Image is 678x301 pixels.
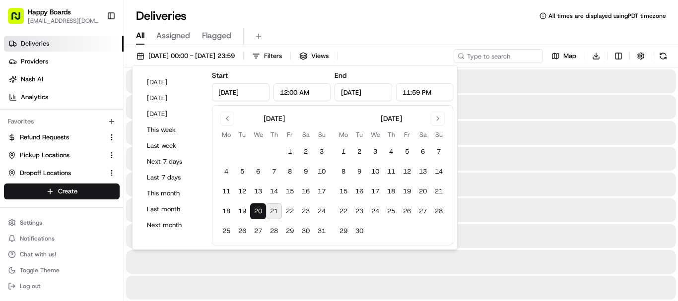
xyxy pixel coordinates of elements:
button: Go to next month [431,112,445,125]
button: 18 [383,183,399,199]
span: Views [311,52,329,60]
span: Dropoff Locations [20,169,71,178]
th: Sunday [314,129,330,140]
button: 29 [336,223,351,239]
a: Refund Requests [8,133,104,142]
button: 1 [282,144,298,160]
button: 12 [234,183,250,199]
button: 27 [415,203,431,219]
span: [PERSON_NAME] [PERSON_NAME] [31,154,132,162]
span: Providers [21,57,48,66]
button: Refresh [656,49,670,63]
p: Welcome 👋 [10,40,181,56]
img: Nash [10,10,30,30]
span: Filters [264,52,282,60]
button: 4 [383,144,399,160]
span: Assigned [156,30,190,42]
span: [DATE] [38,181,59,188]
button: 3 [314,144,330,160]
button: 8 [336,164,351,180]
button: Next 7 days [142,155,202,169]
button: [DATE] 00:00 - [DATE] 23:59 [132,49,239,63]
th: Thursday [383,129,399,140]
button: See all [154,127,181,139]
button: 16 [298,183,314,199]
button: 28 [266,223,282,239]
button: 23 [298,203,314,219]
button: Filters [248,49,286,63]
h1: Deliveries [136,8,187,24]
button: 30 [351,223,367,239]
a: Powered byPylon [70,227,120,235]
button: 30 [298,223,314,239]
th: Monday [218,129,234,140]
input: Date [335,83,392,101]
label: End [335,71,346,80]
button: 24 [314,203,330,219]
span: All [136,30,144,42]
button: Next month [142,218,202,232]
div: Start new chat [45,95,163,105]
button: 3 [367,144,383,160]
button: 19 [234,203,250,219]
label: Start [212,71,228,80]
span: Settings [20,219,42,227]
button: 8 [282,164,298,180]
button: 5 [399,144,415,160]
th: Saturday [298,129,314,140]
button: 14 [266,183,282,199]
button: 16 [351,183,367,199]
button: 2 [298,144,314,160]
span: [DATE] 00:00 - [DATE] 23:59 [148,52,235,60]
th: Friday [282,129,298,140]
input: Clear [26,64,164,74]
button: 27 [250,223,266,239]
button: 20 [415,183,431,199]
button: 7 [431,144,447,160]
button: 24 [367,203,383,219]
button: 26 [399,203,415,219]
a: Analytics [4,89,124,105]
button: 20 [250,203,266,219]
span: Notifications [20,235,55,242]
button: This week [142,123,202,137]
button: 31 [314,223,330,239]
span: Deliveries [21,39,49,48]
button: 17 [367,183,383,199]
button: Last month [142,202,202,216]
button: 22 [336,203,351,219]
span: Chat with us! [20,250,56,258]
div: 📗 [10,223,18,231]
button: [DATE] [142,75,202,89]
button: 10 [314,164,330,180]
button: 11 [383,164,399,180]
div: Favorites [4,114,120,129]
button: 29 [282,223,298,239]
button: 25 [383,203,399,219]
span: Analytics [21,93,48,102]
button: [DATE] [142,91,202,105]
button: Happy Boards[EMAIL_ADDRESS][DOMAIN_NAME] [4,4,103,28]
span: Nash AI [21,75,43,84]
th: Tuesday [234,129,250,140]
button: 15 [336,183,351,199]
a: Nash AI [4,71,124,87]
a: Pickup Locations [8,151,104,160]
span: • [33,181,36,188]
button: Last week [142,139,202,153]
button: 18 [218,203,234,219]
button: 15 [282,183,298,199]
button: Dropoff Locations [4,165,120,181]
button: 7 [266,164,282,180]
button: 14 [431,164,447,180]
button: 25 [218,223,234,239]
a: Dropoff Locations [8,169,104,178]
button: 23 [351,203,367,219]
div: We're available if you need us! [45,105,136,113]
button: Notifications [4,232,120,245]
button: Refund Requests [4,129,120,145]
button: 2 [351,144,367,160]
button: 13 [250,183,266,199]
button: [EMAIL_ADDRESS][DOMAIN_NAME] [28,17,99,25]
button: 6 [415,144,431,160]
